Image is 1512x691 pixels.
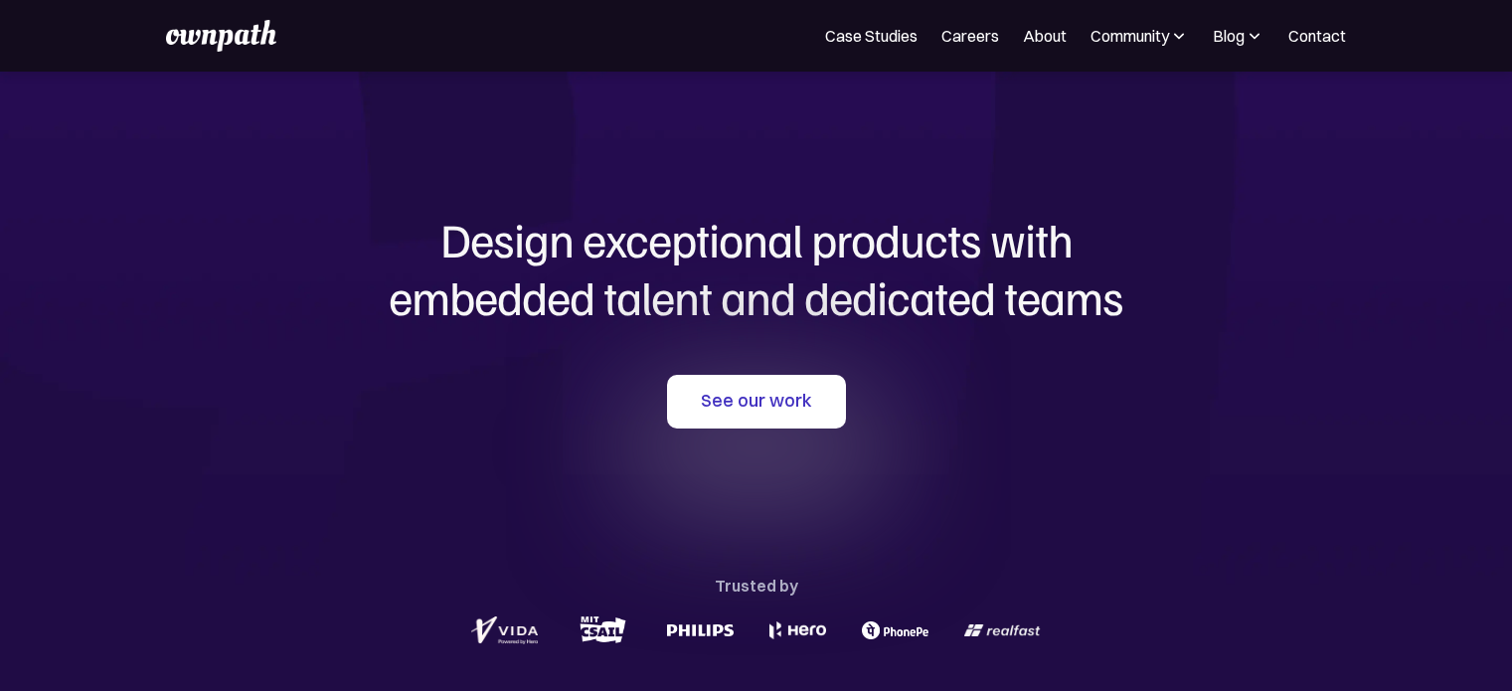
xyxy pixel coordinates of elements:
h1: Design exceptional products with embedded talent and dedicated teams [279,211,1234,325]
div: Blog [1213,24,1245,48]
a: Contact [1288,24,1346,48]
div: Community [1091,24,1169,48]
div: Community [1091,24,1189,48]
div: Blog [1213,24,1264,48]
a: Careers [941,24,999,48]
a: About [1023,24,1067,48]
a: Case Studies [825,24,918,48]
div: Trusted by [715,572,798,600]
a: See our work [667,375,846,429]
